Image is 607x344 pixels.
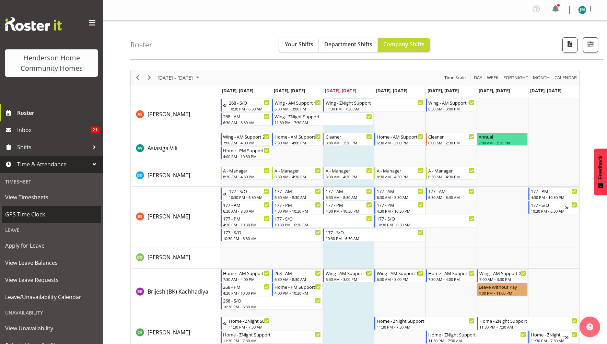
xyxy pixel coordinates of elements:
[586,323,593,330] img: help-xxl-2.png
[91,127,100,133] span: 21
[578,6,586,14] img: johanna-molina8557.jpg
[2,254,101,271] a: View Leave Balances
[2,206,101,223] a: GPS Time Clock
[583,37,598,52] button: Filter Shifts
[2,271,101,288] a: View Leave Requests
[5,292,98,302] span: Leave/Unavailability Calendar
[5,323,98,333] span: View Unavailability
[597,155,604,179] span: Feedback
[2,288,101,306] a: Leave/Unavailability Calendar
[285,40,313,48] span: Your Shifts
[2,175,101,189] div: Timesheet
[2,189,101,206] a: View Timesheets
[2,320,101,337] a: View Unavailability
[5,275,98,285] span: View Leave Requests
[17,108,100,118] span: Roster
[2,237,101,254] a: Apply for Leave
[2,306,101,320] div: Unavailability
[17,125,91,135] span: Inbox
[130,41,152,49] h4: Roster
[5,209,98,220] span: GPS Time Clock
[17,142,89,152] span: Shifts
[2,223,101,237] div: Leave
[319,38,378,52] button: Department Shifts
[5,258,98,268] span: View Leave Balances
[5,240,98,251] span: Apply for Leave
[12,53,91,73] div: Henderson Home Community Homes
[594,149,607,195] button: Feedback - Show survey
[383,40,424,48] span: Company Shifts
[378,38,430,52] button: Company Shifts
[5,192,98,202] span: View Timesheets
[17,159,89,169] span: Time & Attendance
[562,37,577,52] button: Download a PDF of the roster according to the set date range.
[324,40,372,48] span: Department Shifts
[279,38,319,52] button: Your Shifts
[5,17,62,31] img: Rosterit website logo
